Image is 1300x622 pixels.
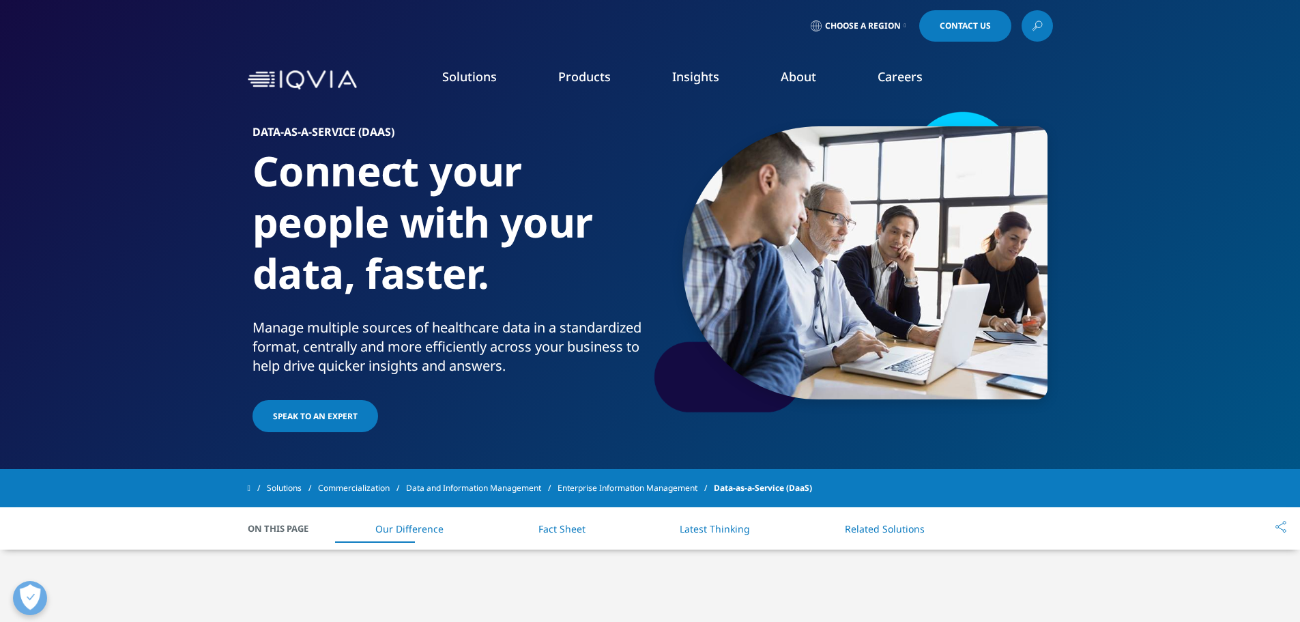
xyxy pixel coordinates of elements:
[252,318,645,376] div: Manage multiple sources of healthcare data in a standardized format, centrally and more efficient...
[252,400,378,432] a: SPEAK TO AN EXPERT
[252,126,645,145] h6: Data-as-a-Service (DaaS)
[362,48,1053,112] nav: Primary
[781,68,816,85] a: About
[558,68,611,85] a: Products
[714,476,812,500] span: Data-as-a-Service (DaaS)
[248,70,357,90] img: IQVIA Healthcare Information Technology and Pharma Clinical Research Company
[13,581,47,615] button: Abrir preferencias
[375,522,444,535] a: Our Difference
[248,522,323,535] span: On This Page
[442,68,497,85] a: Solutions
[538,522,586,535] a: Fact Sheet
[919,10,1011,42] a: Contact Us
[267,476,318,500] a: Solutions
[878,68,923,85] a: Careers
[273,410,358,422] span: SPEAK TO AN EXPERT
[682,126,1048,399] img: daasmidlevelhero_0001_125_man-on-laptop-at-meeting.jpg
[252,145,645,318] h1: Connect your people with your data, faster.
[825,20,901,31] span: Choose a Region
[558,476,714,500] a: Enterprise Information Management
[406,476,558,500] a: Data and Information Management
[940,22,991,30] span: Contact Us
[845,522,925,535] a: Related Solutions
[318,476,406,500] a: Commercialization
[672,68,719,85] a: Insights
[680,522,750,535] a: Latest Thinking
